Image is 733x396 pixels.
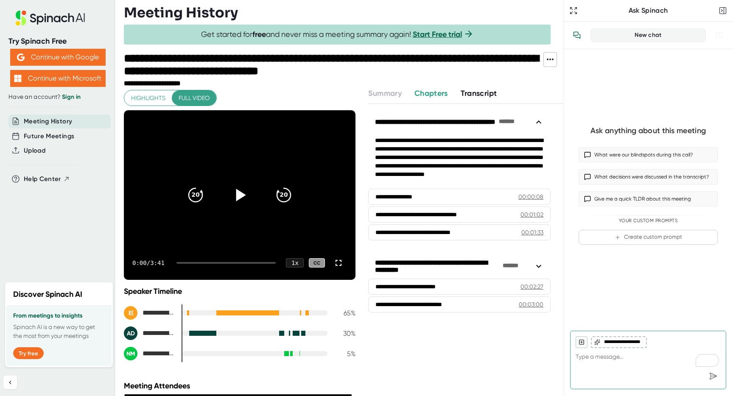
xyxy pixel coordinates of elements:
[334,309,355,317] div: 65 %
[13,323,105,340] p: Spinach AI is a new way to get the most from your meetings
[576,348,721,368] textarea: To enrich screen reader interactions, please activate Accessibility in Grammarly extension settings
[124,306,137,320] div: E(
[13,289,82,300] h2: Discover Spinach AI
[521,228,543,237] div: 00:01:33
[520,282,543,291] div: 00:02:27
[590,126,706,136] div: Ask anything about this meeting
[705,368,721,384] div: Send message
[17,53,25,61] img: Aehbyd4JwY73AAAAAElFTkSuQmCC
[461,88,497,99] button: Transcript
[132,259,166,266] div: 0:00 / 3:41
[124,381,358,390] div: Meeting Attendees
[8,93,107,101] div: Have an account?
[24,146,45,156] button: Upload
[579,6,717,15] div: Ask Spinach
[413,30,462,39] a: Start Free trial
[172,90,216,106] button: Full video
[252,30,266,39] b: free
[24,131,74,141] button: Future Meetings
[124,5,238,21] h3: Meeting History
[124,326,175,340] div: Ashley Diggins
[13,312,105,319] h3: From meetings to insights
[519,300,543,309] div: 00:03:00
[131,93,165,103] span: Highlights
[124,326,137,340] div: AD
[334,350,355,358] div: 5 %
[596,31,700,39] div: New chat
[461,89,497,98] span: Transcript
[368,88,401,99] button: Summary
[124,306,175,320] div: Erin Aregood (She/Her)
[124,287,355,296] div: Speaker Timeline
[8,36,107,46] div: Try Spinach Free
[3,376,17,389] button: Collapse sidebar
[579,230,718,245] button: Create custom prompt
[414,88,448,99] button: Chapters
[201,30,474,39] span: Get started for and never miss a meeting summary again!
[309,258,325,268] div: CC
[568,27,585,44] button: View conversation history
[414,89,448,98] span: Chapters
[179,93,210,103] span: Full video
[579,218,718,224] div: Your Custom Prompts
[579,147,718,162] button: What were our blindspots during this call?
[334,329,355,337] div: 30 %
[368,89,401,98] span: Summary
[13,347,44,359] button: Try free
[124,347,175,360] div: Nicole Masloff
[518,192,543,201] div: 00:00:08
[24,117,72,126] button: Meeting History
[568,5,579,17] button: Expand to Ask Spinach page
[286,258,304,268] div: 1 x
[10,70,106,87] button: Continue with Microsoft
[124,90,172,106] button: Highlights
[579,191,718,206] button: Give me a quick TLDR about this meeting
[24,174,70,184] button: Help Center
[579,169,718,184] button: What decisions were discussed in the transcript?
[124,347,137,360] div: NM
[520,210,543,219] div: 00:01:02
[24,174,61,184] span: Help Center
[10,49,106,66] button: Continue with Google
[62,93,81,100] a: Sign in
[717,5,729,17] button: Close conversation sidebar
